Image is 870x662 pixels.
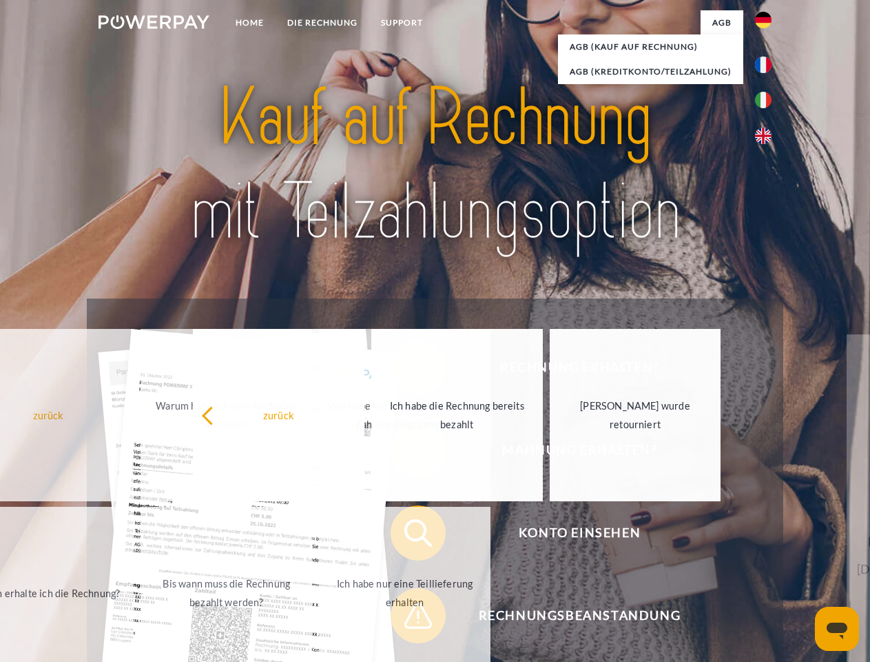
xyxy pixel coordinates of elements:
[391,505,749,561] button: Konto einsehen
[99,15,209,29] img: logo-powerpay-white.svg
[149,397,304,434] div: Warum habe ich eine Rechnung erhalten?
[755,92,771,108] img: it
[411,588,748,643] span: Rechnungsbeanstandung
[132,66,738,264] img: title-powerpay_de.svg
[815,607,859,651] iframe: Schaltfläche zum Öffnen des Messaging-Fensters
[701,10,743,35] a: agb
[276,10,369,35] a: DIE RECHNUNG
[380,397,535,434] div: Ich habe die Rechnung bereits bezahlt
[558,397,713,434] div: [PERSON_NAME] wurde retourniert
[149,574,304,612] div: Bis wann muss die Rechnung bezahlt werden?
[755,57,771,73] img: fr
[755,128,771,144] img: en
[224,10,276,35] a: Home
[327,574,482,612] div: Ich habe nur eine Teillieferung erhalten
[755,12,771,28] img: de
[391,588,749,643] button: Rechnungsbeanstandung
[369,10,435,35] a: SUPPORT
[411,505,748,561] span: Konto einsehen
[558,34,743,59] a: AGB (Kauf auf Rechnung)
[201,405,356,424] div: zurück
[558,59,743,84] a: AGB (Kreditkonto/Teilzahlung)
